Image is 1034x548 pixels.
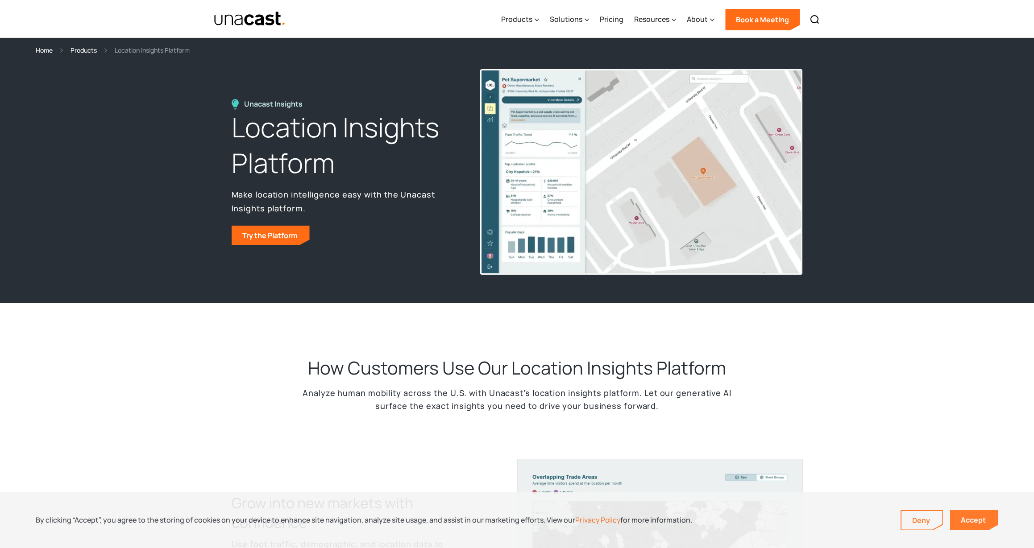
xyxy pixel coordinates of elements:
img: Unacast text logo [214,11,287,27]
div: Solutions [550,14,582,25]
div: Solutions [550,1,589,38]
a: Home [36,45,53,55]
a: Privacy Policy [575,515,620,525]
h1: Location Insights Platform [232,110,460,181]
div: By clicking “Accept”, you agree to the storing of cookies on your device to enhance site navigati... [36,515,692,525]
a: Pricing [600,1,623,38]
a: Book a Meeting [725,9,800,30]
a: Deny [901,511,943,530]
div: Unacast Insights [244,99,307,109]
div: Location Insights Platform [115,45,190,55]
div: Resources [634,1,676,38]
h2: How Customers Use Our Location Insights Platform [308,356,726,379]
p: Analyze human mobility across the U.S. with Unacast’s location insights platform. Let our generat... [294,387,740,412]
p: Make location intelligence easy with the Unacast Insights platform. [232,188,460,214]
div: Resources [634,14,669,25]
div: Products [501,14,532,25]
div: Products [501,1,539,38]
a: Products [71,45,97,55]
div: About [687,14,708,25]
a: home [214,11,287,27]
img: Search icon [810,14,820,25]
img: Location Insights Platform icon [232,99,239,110]
div: About [687,1,714,38]
a: Try the Platform [232,226,310,245]
a: Accept [950,510,998,530]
